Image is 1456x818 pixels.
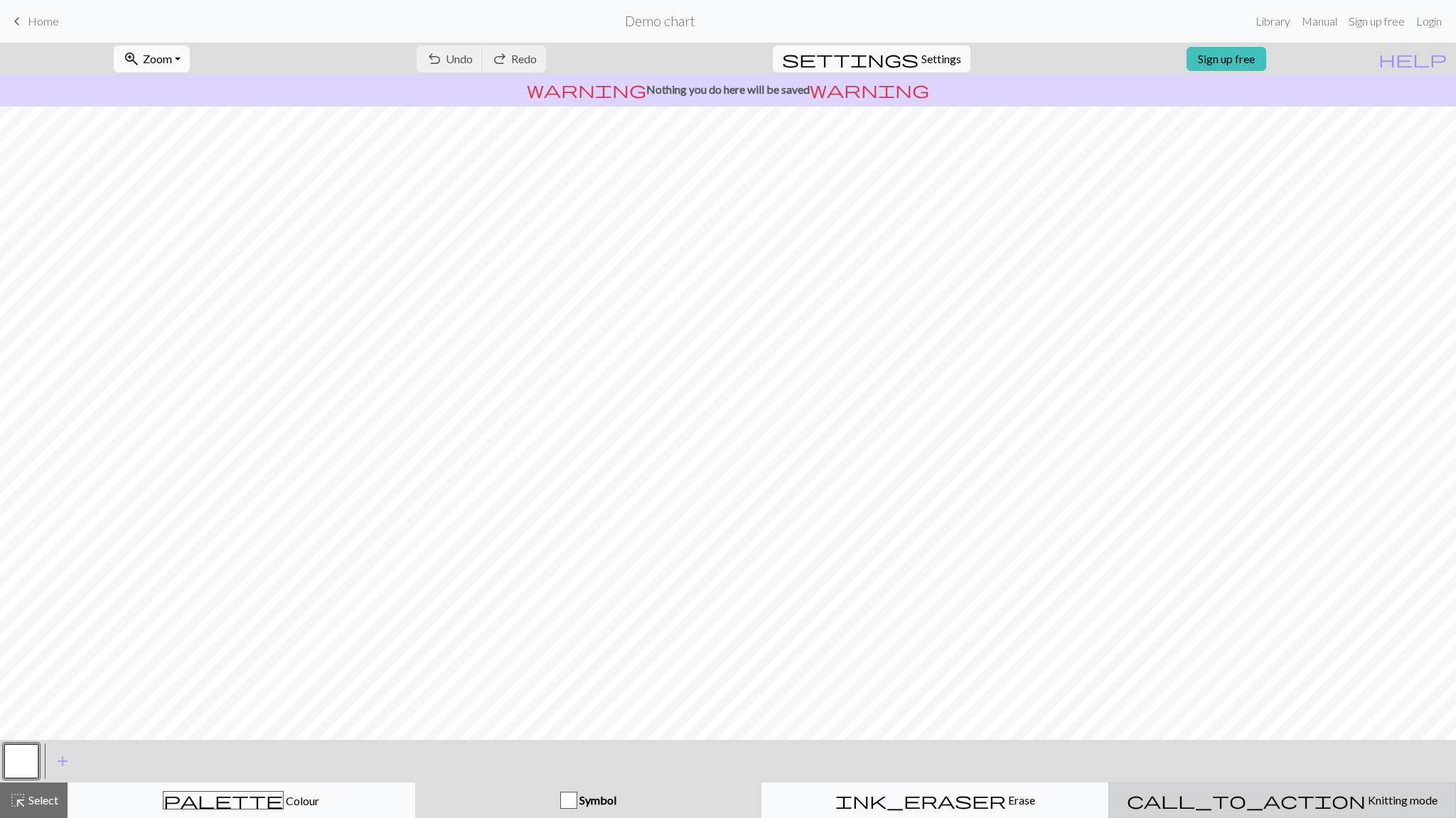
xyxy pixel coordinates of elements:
span: warning [527,80,646,99]
h2: Demo chart [625,13,695,29]
a: Login [1410,7,1447,36]
a: Manual [1296,7,1343,36]
button: SettingsSettings [773,45,970,72]
a: Sign up free [1187,47,1266,71]
i: Settings [782,50,919,67]
span: Zoom [143,52,172,65]
button: Colour [68,782,415,818]
span: highlight_alt [9,790,26,810]
button: Erase [761,782,1109,818]
span: add [54,751,71,771]
button: Symbol [415,782,761,818]
span: Knitting mode [1366,793,1438,807]
span: palette [164,790,283,810]
span: settings [782,49,919,69]
button: Knitting mode [1108,782,1456,818]
span: zoom_in [123,49,140,69]
span: Select [26,793,58,807]
a: Home [9,9,59,33]
span: Home [28,14,59,28]
a: Library [1250,7,1296,36]
span: keyboard_arrow_left [9,11,26,31]
span: ink_eraser [835,790,1006,810]
span: call_to_action [1127,790,1366,810]
span: Settings [921,50,961,67]
span: warning [810,80,929,99]
span: help [1379,49,1447,69]
button: Zoom [114,45,190,72]
span: Colour [284,794,319,807]
p: Nothing you do here will be saved [6,81,1450,98]
span: Erase [1006,793,1035,807]
span: Symbol [577,793,616,807]
a: Sign up free [1343,7,1410,36]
